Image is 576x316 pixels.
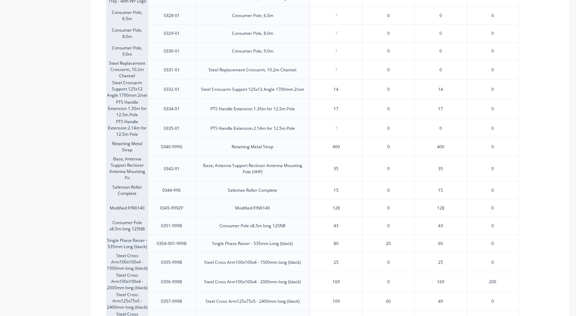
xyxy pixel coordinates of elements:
div: Base; Antenna Support Recloser Antenna Mounting Po [106,156,148,181]
div: Retaining Metal Strap [106,138,148,156]
div: PTS Handle Extension 2.14m for 12.5m Pole [210,125,295,132]
div: 0 [414,7,467,24]
div: Steel Replacement Crossarm, 10.2m Channel [106,60,148,79]
div: Consumer Pole x8.5m long 125NB [106,217,148,235]
div: Modified P/N0140 [106,199,148,217]
span: 0 [491,13,494,19]
div: Base; Antenna Support Recloser Antenna Mounting Pole (VHF) [201,163,304,175]
span: 0 [491,166,494,172]
div: 25 [310,254,362,271]
span: 0 [387,223,390,229]
span: 0 [387,67,390,73]
div: 14 [310,81,362,98]
span: 20 [386,240,391,247]
div: 0335-01 [164,125,180,132]
div: 0334-01 [164,106,180,112]
div: 0355-999B [161,259,182,266]
div: 25 [414,252,467,272]
div: 0344-996 [162,187,181,193]
div: ? [310,7,362,24]
span: 0 [491,223,494,229]
span: 0 [387,205,390,211]
div: 0351-999B [161,223,182,229]
span: 0 [491,48,494,54]
div: ? [310,120,362,137]
div: Steel Cross Arm100x100x4 - 1500mm long (black) [204,259,301,266]
div: Steel Cross Arm100x100x4 - 2000mm long (black) [204,279,301,285]
div: ? [310,42,362,60]
div: Consumer Pole, 8.0m [232,30,273,37]
div: 80 [310,235,362,252]
div: 14 [414,79,467,99]
div: 0345-999ZP [160,205,183,211]
span: 0 [387,48,390,54]
div: ? [310,25,362,42]
div: Retaining Metal Strap [232,144,273,150]
div: 0357-999B [161,298,182,305]
span: 0 [491,298,494,305]
div: 0331-01 [164,67,180,73]
div: 400 [414,138,467,156]
div: 15 [414,181,467,199]
div: 0330-01 [164,48,180,54]
div: 60 [414,235,467,252]
div: Steel Cross Arm100x100x4 - 2000mm long (black) [106,272,148,291]
span: 0 [491,144,494,150]
span: 0 [491,205,494,211]
span: 0 [387,30,390,37]
div: Steel Replacement Crossarm, 10.2m Channel [209,67,296,73]
div: Steel Crossarm Support 125x12 Angle 1700mm 2/set [106,79,148,99]
span: 0 [491,240,494,247]
div: Steel Cross Arm125x75x5 - 2400mm long (black) [106,291,148,311]
div: 0354-001-999B [157,240,187,247]
div: 43 [414,217,467,235]
div: PTS Handle Extension 1.35m for 12.5m Pole [106,99,148,118]
div: Steel Cross Arm100x100x4 - 1500mm long (black) [106,252,148,272]
span: 0 [387,259,390,266]
span: 0 [491,259,494,266]
div: 0 [414,24,467,42]
span: 0 [387,106,390,112]
span: 0 [387,86,390,93]
span: 0 [491,30,494,37]
div: PTS Handle Extension 1.35m for 12.5m Pole [210,106,295,112]
div: 400 [310,138,362,156]
span: 0 [491,125,494,132]
div: Steel Cross Arm125x75x5 - 2400mm long (black) [205,298,300,305]
div: Consumer Pole, 8.0m [106,24,148,42]
span: 0 [387,144,390,150]
div: 0 [414,60,467,79]
div: 0340-999G [161,144,182,150]
span: 0 [387,13,390,19]
div: Consumer Pole, 9.0m [106,42,148,60]
div: 0329-01 [164,30,180,37]
div: 35 [310,160,362,177]
span: 0 [387,166,390,172]
div: Single Phase Raiser - 535mm Long (black) [212,240,293,247]
div: 35 [414,156,467,181]
div: 17 [414,99,467,118]
div: 0 [414,42,467,60]
div: Consumer Pole, 9.0m [232,48,273,54]
div: Safeman Roller Complete [228,187,277,193]
div: Safeman Roller Complete [106,181,148,199]
div: 15 [310,182,362,199]
div: 17 [310,100,362,118]
div: 0328-01 [164,13,180,19]
div: 49 [414,291,467,311]
span: 0 [387,187,390,193]
div: Modified P/N0140 [235,205,270,211]
span: 0 [491,67,494,73]
div: Consumer Pole x8.5m long 125NB [219,223,286,229]
div: ? [310,61,362,79]
div: Steel Crossarm Support 125x12 Angle 1700mm 2/set [201,86,304,93]
div: 109 [310,293,362,310]
div: 128 [310,199,362,217]
div: Single Phase Raiser - 535mm Long (black) [106,235,148,252]
div: 0356-999B [161,279,182,285]
span: 0 [387,279,390,285]
div: 128 [414,199,467,217]
span: 0 [491,106,494,112]
div: PTS Handle Extension 2.14m for 12.5m Pole [106,118,148,138]
div: 169 [414,272,467,291]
